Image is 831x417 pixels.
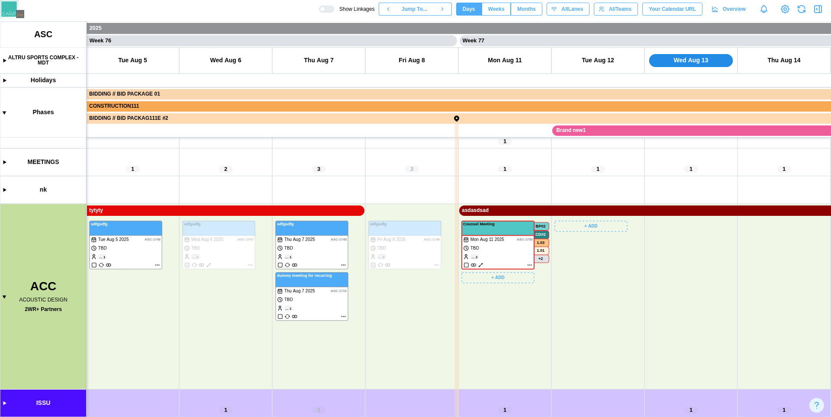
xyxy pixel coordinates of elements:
[397,3,433,16] button: Jump To...
[456,3,482,16] button: Days
[482,3,511,16] button: Weeks
[334,6,374,13] span: Show Linkages
[757,2,771,16] a: Notifications
[594,3,638,16] button: AllTeams
[723,3,746,15] span: Overview
[812,3,824,15] button: Open Drawer
[779,3,791,15] a: View Project
[463,3,475,15] span: Days
[561,3,583,15] span: All Lanes
[642,3,702,16] button: Your Calendar URL
[609,3,631,15] span: All Teams
[517,3,536,15] span: Months
[649,3,696,15] span: Your Calendar URL
[511,3,542,16] button: Months
[547,3,589,16] button: AllLanes
[402,3,427,15] span: Jump To...
[796,3,808,15] button: Refresh Grid
[488,3,505,15] span: Weeks
[707,3,752,16] a: Overview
